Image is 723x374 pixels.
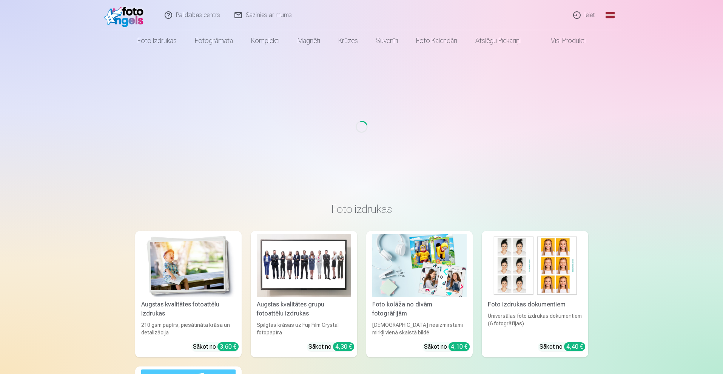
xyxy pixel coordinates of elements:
[407,30,466,51] a: Foto kalendāri
[186,30,242,51] a: Fotogrāmata
[193,342,239,351] div: Sākot no
[128,30,186,51] a: Foto izdrukas
[482,231,588,357] a: Foto izdrukas dokumentiemFoto izdrukas dokumentiemUniversālas foto izdrukas dokumentiem (6 fotogr...
[449,342,470,351] div: 4,10 €
[564,342,585,351] div: 4,40 €
[333,342,354,351] div: 4,30 €
[369,300,470,318] div: Foto kolāža no divām fotogrāfijām
[254,321,354,336] div: Spilgtas krāsas uz Fuji Film Crystal fotopapīra
[329,30,367,51] a: Krūzes
[242,30,288,51] a: Komplekti
[485,312,585,336] div: Universālas foto izdrukas dokumentiem (6 fotogrāfijas)
[485,300,585,309] div: Foto izdrukas dokumentiem
[141,202,582,216] h3: Foto izdrukas
[135,231,242,357] a: Augstas kvalitātes fotoattēlu izdrukasAugstas kvalitātes fotoattēlu izdrukas210 gsm papīrs, piesā...
[288,30,329,51] a: Magnēti
[217,342,239,351] div: 3,60 €
[251,231,357,357] a: Augstas kvalitātes grupu fotoattēlu izdrukasAugstas kvalitātes grupu fotoattēlu izdrukasSpilgtas ...
[138,321,239,336] div: 210 gsm papīrs, piesātināta krāsa un detalizācija
[466,30,530,51] a: Atslēgu piekariņi
[308,342,354,351] div: Sākot no
[366,231,473,357] a: Foto kolāža no divām fotogrāfijāmFoto kolāža no divām fotogrāfijām[DEMOGRAPHIC_DATA] neaizmirstam...
[138,300,239,318] div: Augstas kvalitātes fotoattēlu izdrukas
[424,342,470,351] div: Sākot no
[141,234,236,297] img: Augstas kvalitātes fotoattēlu izdrukas
[104,3,148,27] img: /fa1
[254,300,354,318] div: Augstas kvalitātes grupu fotoattēlu izdrukas
[257,234,351,297] img: Augstas kvalitātes grupu fotoattēlu izdrukas
[530,30,595,51] a: Visi produkti
[488,234,582,297] img: Foto izdrukas dokumentiem
[372,234,467,297] img: Foto kolāža no divām fotogrāfijām
[369,321,470,336] div: [DEMOGRAPHIC_DATA] neaizmirstami mirkļi vienā skaistā bildē
[367,30,407,51] a: Suvenīri
[540,342,585,351] div: Sākot no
